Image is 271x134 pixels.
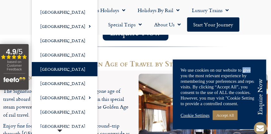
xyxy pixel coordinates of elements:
[181,67,259,106] div: We use cookies on our website to give you the most relevant experience by remembering your prefer...
[32,76,97,91] a: [GEOGRAPHIC_DATA]
[102,17,148,32] a: Special Trips
[181,113,210,118] a: Cookie Settings
[3,60,268,68] h2: Your Golden Age of Travel by Steam Journey
[32,91,97,105] a: [GEOGRAPHIC_DATA]
[32,119,97,133] a: [GEOGRAPHIC_DATA]
[186,3,235,17] a: Luxury Trains
[32,48,97,62] a: [GEOGRAPHIC_DATA]
[3,87,132,119] p: The Signature Journey – step back into a bygone age of travel aboard the Belmond British Pullman ...
[32,33,97,48] a: [GEOGRAPHIC_DATA]
[32,19,97,33] a: [GEOGRAPHIC_DATA]
[3,3,268,32] nav: Menu
[32,62,97,76] a: [GEOGRAPHIC_DATA]
[213,110,238,120] a: Accept All
[32,5,97,19] a: [GEOGRAPHIC_DATA]
[132,3,186,17] a: Holidays by Rail
[148,17,187,32] a: About Us
[110,29,161,37] span: Enquire Now
[32,105,97,119] a: [GEOGRAPHIC_DATA]
[187,17,240,32] a: Start your Journey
